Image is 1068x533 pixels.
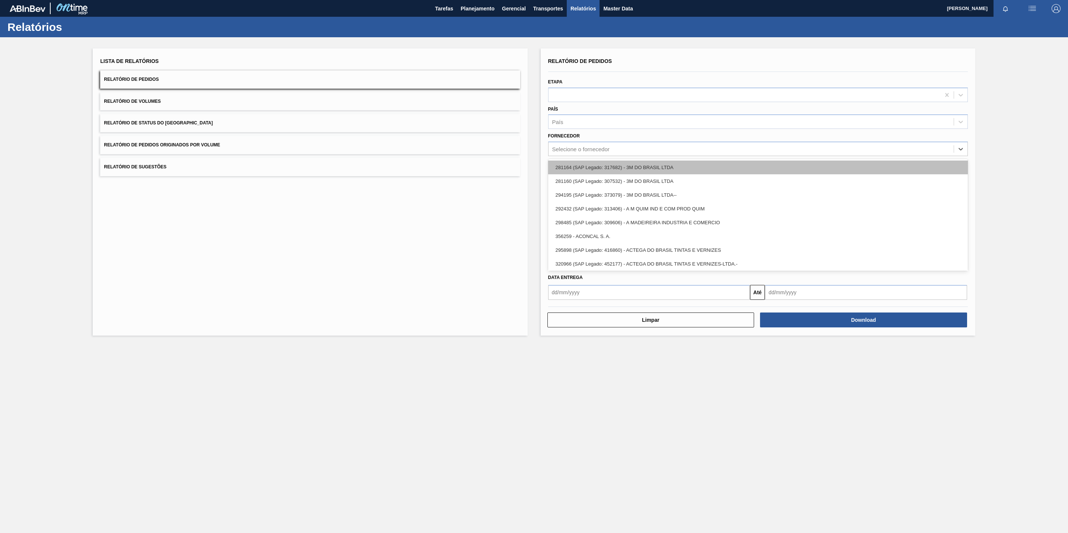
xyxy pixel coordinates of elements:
label: Fornecedor [548,133,580,139]
span: Gerencial [502,4,526,13]
div: 295898 (SAP Legado: 416860) - ACTEGA DO BRASIL TINTAS E VERNIZES [548,243,968,257]
div: 292432 (SAP Legado: 313406) - A M QUIM IND E COM PROD QUIM [548,202,968,216]
button: Relatório de Sugestões [100,158,520,176]
input: dd/mm/yyyy [548,285,750,300]
button: Notificações [994,3,1017,14]
img: Logout [1052,4,1061,13]
button: Relatório de Pedidos [100,70,520,89]
div: 320966 (SAP Legado: 452177) - ACTEGA DO BRASIL TINTAS E VERNIZES-LTDA.- [548,257,968,271]
img: TNhmsLtSVTkK8tSr43FrP2fwEKptu5GPRR3wAAAABJRU5ErkJggg== [10,5,45,12]
button: Até [750,285,765,300]
div: Selecione o fornecedor [552,146,610,152]
img: userActions [1028,4,1037,13]
span: Transportes [533,4,563,13]
input: dd/mm/yyyy [765,285,967,300]
span: Relatório de Volumes [104,99,160,104]
div: País [552,119,563,125]
span: Master Data [603,4,633,13]
button: Limpar [547,312,754,327]
div: 356259 - ACONCAL S. A. [548,229,968,243]
div: 281164 (SAP Legado: 317682) - 3M DO BRASIL LTDA [548,161,968,174]
span: Relatório de Pedidos [104,77,159,82]
span: Lista de Relatórios [100,58,159,64]
span: Relatório de Pedidos Originados por Volume [104,142,220,147]
button: Relatório de Volumes [100,92,520,111]
button: Relatório de Pedidos Originados por Volume [100,136,520,154]
span: Planejamento [461,4,495,13]
button: Relatório de Status do [GEOGRAPHIC_DATA] [100,114,520,132]
span: Relatório de Sugestões [104,164,166,169]
div: 281160 (SAP Legado: 307532) - 3M DO BRASIL LTDA [548,174,968,188]
h1: Relatórios [7,23,140,31]
label: Etapa [548,79,563,85]
div: 294195 (SAP Legado: 373079) - 3M DO BRASIL LTDA-- [548,188,968,202]
span: Tarefas [435,4,453,13]
button: Download [760,312,967,327]
span: Relatório de Pedidos [548,58,612,64]
span: Data Entrega [548,275,583,280]
span: Relatórios [570,4,596,13]
span: Relatório de Status do [GEOGRAPHIC_DATA] [104,120,213,126]
label: País [548,107,558,112]
div: 298485 (SAP Legado: 309606) - A MADEIREIRA INDUSTRIA E COMERCIO [548,216,968,229]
